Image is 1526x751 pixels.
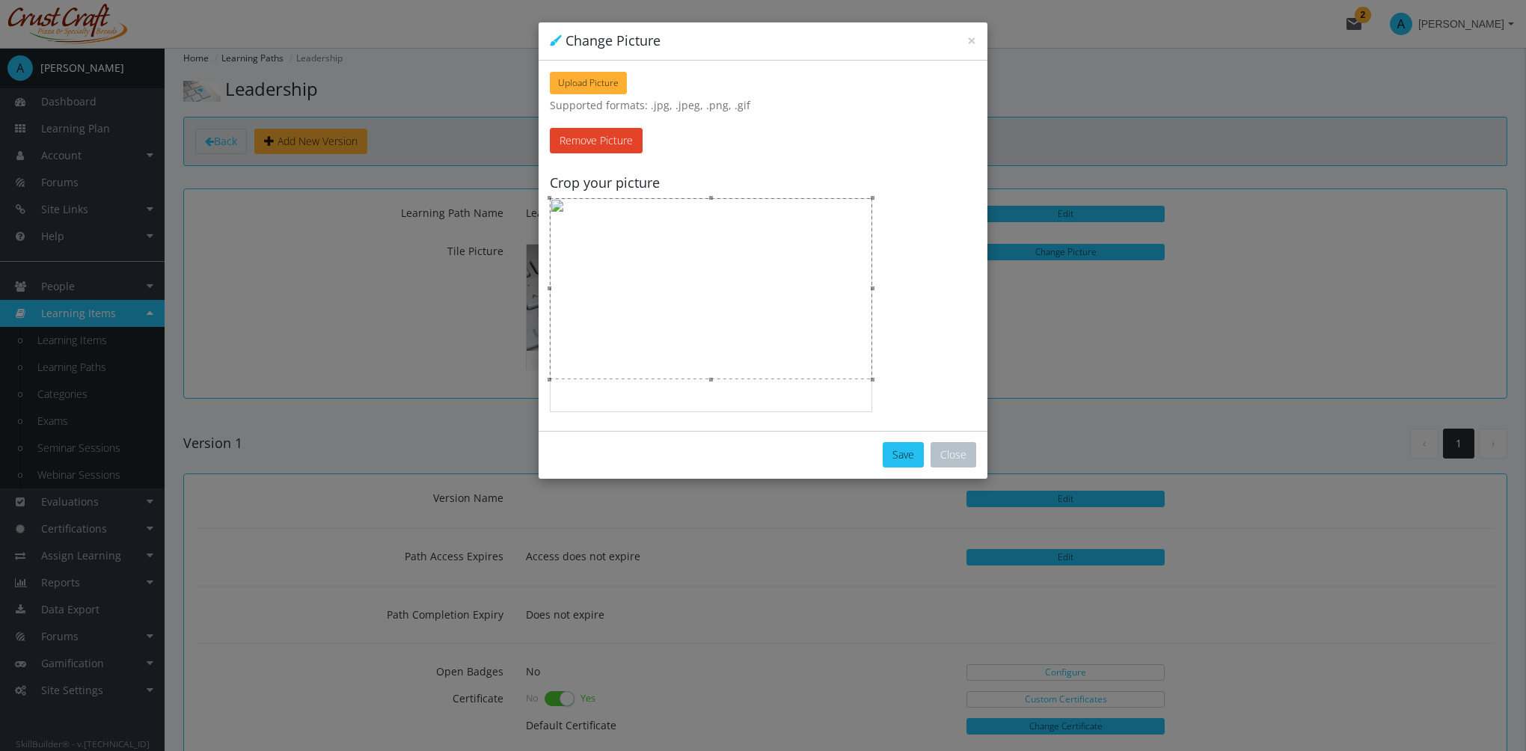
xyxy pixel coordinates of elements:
button: Save [883,442,924,468]
span: Change Picture [566,31,661,49]
span: Upload Picture [558,76,619,89]
button: Close [931,442,976,468]
h4: Crop your picture [550,176,976,191]
button: Upload Picture [550,72,627,94]
button: Remove Picture [550,128,643,153]
button: × [967,33,976,49]
span: Supported formats: .jpg, .jpeg, .png, .gif [550,98,976,113]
